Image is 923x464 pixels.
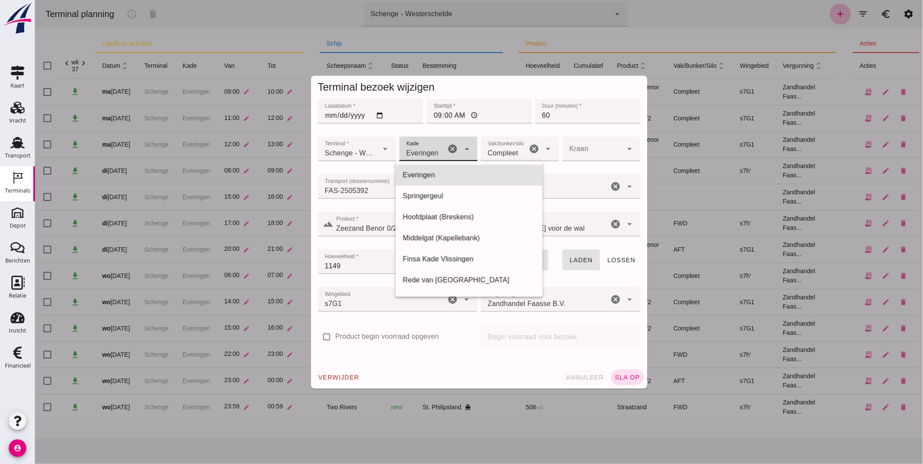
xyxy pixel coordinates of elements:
button: lossen [565,250,608,271]
i: arrow_drop_down [590,144,600,154]
i: Wis Wingebied [413,294,423,305]
i: arrow_drop_down [427,294,437,305]
i: Wis Scheepsnaam [576,181,586,192]
i: arrow_drop_down [590,219,600,229]
i: Wis Leverwijze [576,219,586,229]
div: Berichten [5,258,30,264]
i: account_circle [9,439,26,457]
i: Wis Kade [413,144,423,154]
i: arrow_drop_down [345,144,356,154]
div: Zandhandel Faasse - Hansweert (Schore) [368,296,501,306]
span: Everingen [371,148,403,158]
div: Relatie [9,293,26,299]
i: arrow_drop_down [508,144,519,154]
div: Inzicht [9,328,26,334]
div: Everingen [368,170,501,180]
img: logo-small.a267ee39.svg [2,2,33,35]
i: landscape [288,219,299,229]
div: Financieel [5,363,31,369]
i: Open [590,181,600,192]
div: Vracht [9,118,26,123]
button: laden [527,250,565,271]
span: sla op [580,374,605,381]
button: verwijder [279,369,328,385]
div: Hoofdplaat (Breskens) [368,212,501,222]
i: arrow_drop_down [427,144,437,154]
span: laden [534,257,558,264]
span: lossen [572,257,601,264]
i: Wis Vergunning [576,294,586,305]
i: Open [590,294,600,305]
label: Product begin voorraad opgeven [301,332,404,342]
span: Compleet [453,148,484,158]
div: Transport [5,153,31,158]
span: s7G1 [290,299,307,309]
div: Finsa Kade Vlissingen [368,254,501,264]
div: Springergeul [368,191,501,201]
i: Wis Vak/bunker/silo [494,144,505,154]
div: Terminals [5,188,30,193]
div: Rede van [GEOGRAPHIC_DATA] [368,275,501,285]
span: Schenge - Westerschelde [290,148,341,158]
span: verwijder [283,374,325,381]
div: Depot [10,223,26,228]
button: annuleer [527,369,573,385]
span: Terminal bezoek wijzigen [283,81,400,93]
div: Middelgat (Kapellebank) [368,233,501,243]
div: Kaart [11,83,25,88]
button: sla op [576,369,609,385]
span: annuleer [530,374,569,381]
